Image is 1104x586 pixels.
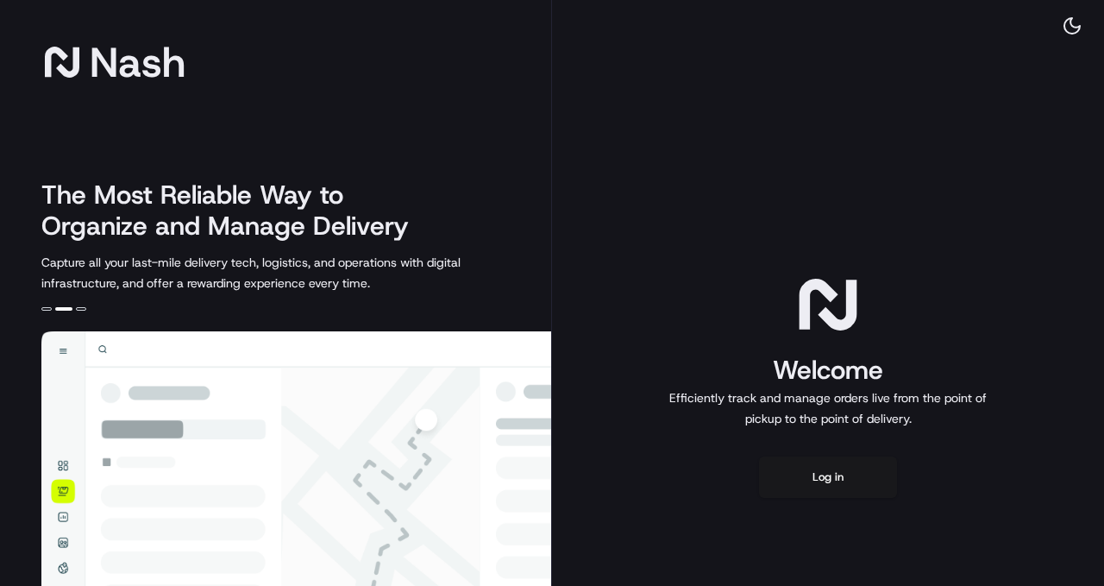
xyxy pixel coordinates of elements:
[41,252,538,293] p: Capture all your last-mile delivery tech, logistics, and operations with digital infrastructure, ...
[90,45,185,79] span: Nash
[41,180,428,242] h2: The Most Reliable Way to Organize and Manage Delivery
[662,388,994,429] p: Efficiently track and manage orders live from the point of pickup to the point of delivery.
[662,353,994,388] h1: Welcome
[759,457,897,498] button: Log in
